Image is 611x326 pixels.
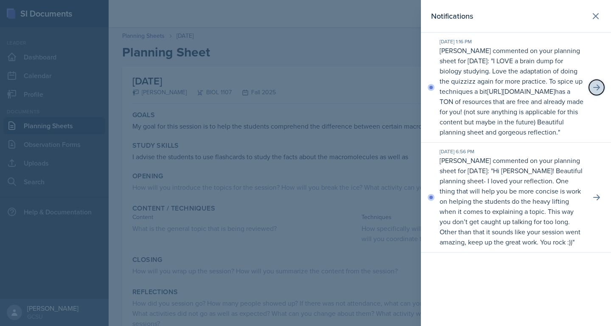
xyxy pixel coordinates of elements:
div: [DATE] 1:16 PM [440,38,584,45]
p: [PERSON_NAME] commented on your planning sheet for [DATE]: " " [440,155,584,247]
p: I LOVE a brain dump for biology studying. Love the adaptation of doing the quizzizz again for mor... [440,56,583,137]
p: Hi [PERSON_NAME]! Beautiful planning sheet- I loved your reflection. One thing that will help you... [440,166,583,247]
a: [URL][DOMAIN_NAME] [487,87,555,96]
div: [DATE] 6:56 PM [440,148,584,155]
p: [PERSON_NAME] commented on your planning sheet for [DATE]: " " [440,45,584,137]
h2: Notifications [431,10,473,22]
